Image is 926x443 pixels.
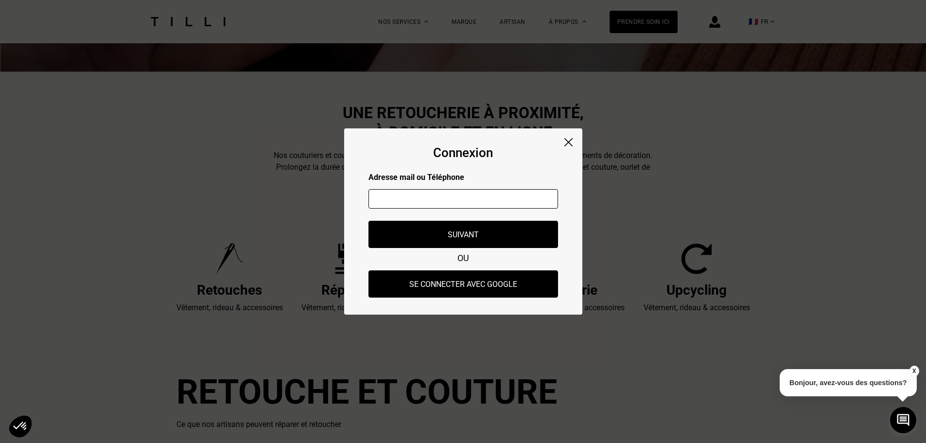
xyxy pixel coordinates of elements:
button: X [909,366,919,376]
img: close [564,138,573,146]
div: Connexion [433,145,493,160]
button: Suivant [368,221,558,248]
p: Adresse mail ou Téléphone [368,173,558,182]
p: Bonjour, avez-vous des questions? [780,369,917,396]
button: Se connecter avec Google [368,270,558,298]
span: OU [457,253,469,263]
